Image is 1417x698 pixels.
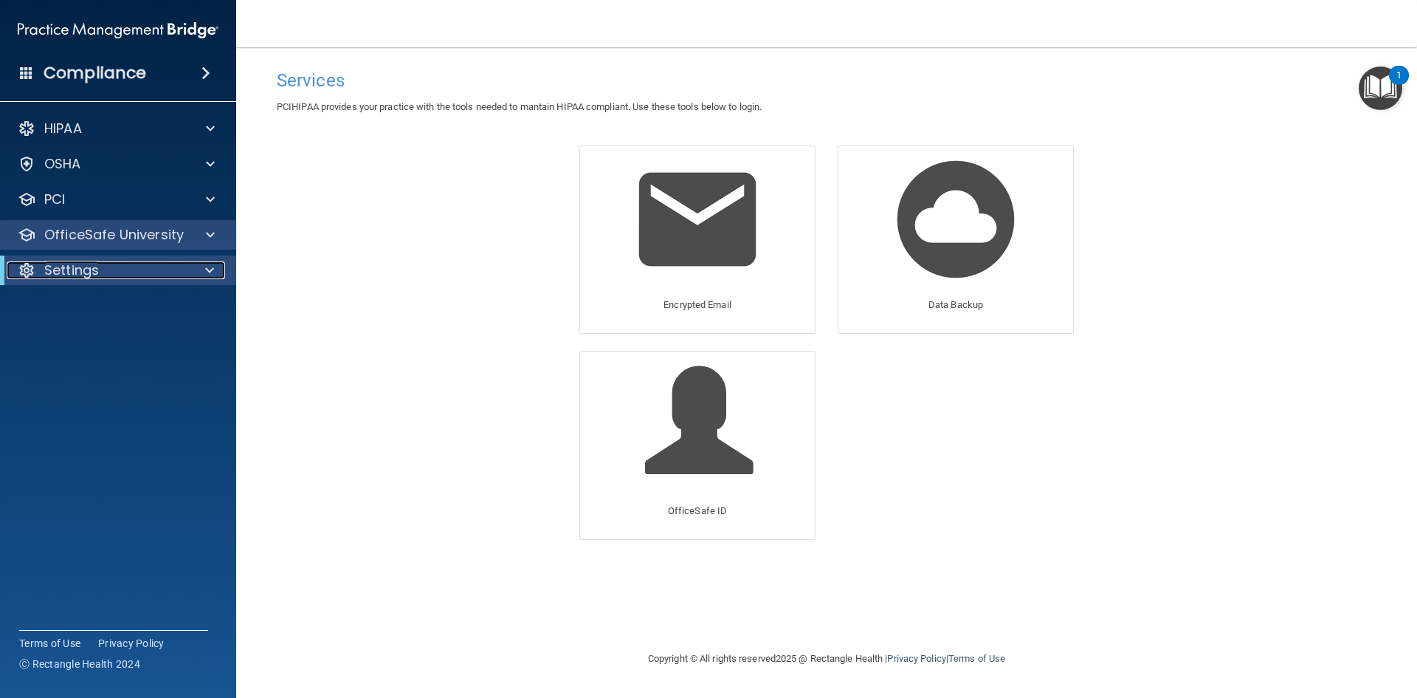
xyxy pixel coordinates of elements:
img: Encrypted Email [627,149,768,290]
a: Encrypted Email Encrypted Email [579,146,816,334]
span: Ⓒ Rectangle Health 2024 [19,657,140,671]
span: PCIHIPAA provides your practice with the tools needed to mantain HIPAA compliant. Use these tools... [277,101,762,112]
p: Encrypted Email [663,296,731,314]
button: Open Resource Center, 1 new notification [1359,66,1402,110]
p: OfficeSafe ID [668,502,727,520]
a: Privacy Policy [98,636,165,651]
a: OfficeSafe ID [579,351,816,539]
img: PMB logo [18,16,218,45]
a: Settings [18,261,214,279]
div: 1 [1396,75,1402,95]
p: OSHA [44,155,81,173]
a: HIPAA [18,120,215,137]
p: Data Backup [928,296,983,314]
a: Data Backup Data Backup [838,146,1074,334]
a: Terms of Use [19,636,80,651]
p: OfficeSafe University [44,226,184,244]
h4: Services [277,71,1376,90]
p: Settings [44,261,99,279]
p: PCI [44,191,65,208]
p: HIPAA [44,120,82,137]
img: Data Backup [886,149,1026,290]
a: PCI [18,191,215,208]
a: Privacy Policy [887,653,945,664]
a: OfficeSafe University [18,226,215,244]
div: Copyright © All rights reserved 2025 @ Rectangle Health | | [557,635,1096,682]
h4: Compliance [44,63,146,83]
a: Terms of Use [948,653,1005,664]
a: OSHA [18,155,215,173]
